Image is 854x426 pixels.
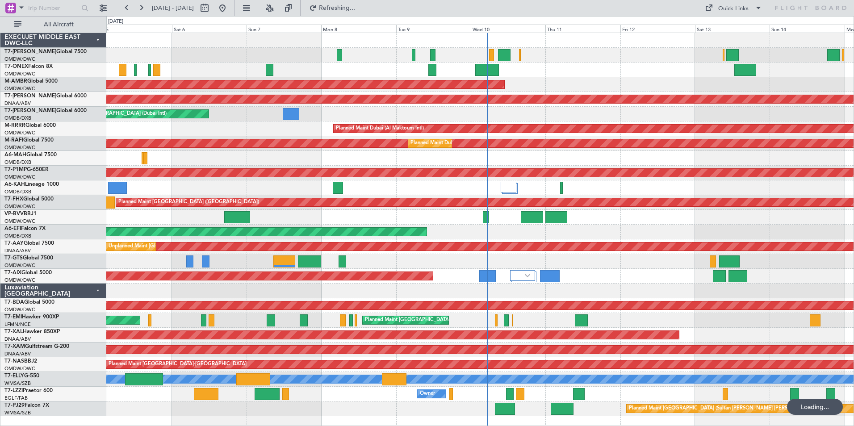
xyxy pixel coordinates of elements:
a: T7-PJ29Falcon 7X [4,403,49,408]
a: T7-BDAGlobal 5000 [4,300,54,305]
div: Sun 14 [770,25,844,33]
div: Sun 7 [247,25,321,33]
a: DNAA/ABV [4,336,31,342]
a: T7-[PERSON_NAME]Global 6000 [4,93,87,99]
span: T7-NAS [4,359,24,364]
div: Sat 13 [695,25,770,33]
div: Fri 5 [97,25,172,33]
a: M-RAFIGlobal 7500 [4,138,54,143]
span: T7-FHX [4,196,23,202]
a: T7-[PERSON_NAME]Global 7500 [4,49,87,54]
span: T7-GTS [4,255,23,261]
a: M-AMBRGlobal 5000 [4,79,58,84]
div: Quick Links [718,4,749,13]
div: Planned Maint [GEOGRAPHIC_DATA] (Sultan [PERSON_NAME] [PERSON_NAME] - Subang) [629,402,837,415]
a: OMDB/DXB [4,115,31,121]
a: OMDW/DWC [4,306,35,313]
span: T7-AAY [4,241,24,246]
a: OMDB/DXB [4,188,31,195]
div: Planned Maint Dubai (Al Maktoum Intl) [336,122,424,135]
a: OMDW/DWC [4,85,35,92]
span: T7-AIX [4,270,21,276]
a: T7-XAMGulfstream G-200 [4,344,69,349]
span: Refreshing... [318,5,356,11]
span: T7-P1MP [4,167,27,172]
a: OMDW/DWC [4,56,35,63]
a: T7-ONEXFalcon 8X [4,64,53,69]
a: T7-LZZIPraetor 600 [4,388,53,393]
div: Planned Maint [GEOGRAPHIC_DATA] ([GEOGRAPHIC_DATA]) [118,196,259,209]
a: A6-MAHGlobal 7500 [4,152,57,158]
a: T7-ELLYG-550 [4,373,39,379]
a: T7-P1MPG-650ER [4,167,49,172]
span: [DATE] - [DATE] [152,4,194,12]
span: M-AMBR [4,79,27,84]
button: Refreshing... [305,1,359,15]
span: T7-[PERSON_NAME] [4,49,56,54]
button: Quick Links [700,1,766,15]
a: OMDW/DWC [4,262,35,269]
a: OMDW/DWC [4,203,35,210]
a: WMSA/SZB [4,409,31,416]
a: M-RRRRGlobal 6000 [4,123,56,128]
span: T7-ONEX [4,64,28,69]
span: T7-EMI [4,314,22,320]
a: OMDW/DWC [4,129,35,136]
a: T7-FHXGlobal 5000 [4,196,54,202]
div: Wed 10 [471,25,545,33]
a: OMDW/DWC [4,218,35,225]
input: Trip Number [27,1,79,15]
a: OMDW/DWC [4,277,35,284]
a: OMDW/DWC [4,365,35,372]
a: VP-BVVBBJ1 [4,211,37,217]
span: T7-[PERSON_NAME] [4,108,56,113]
div: Tue 9 [396,25,471,33]
a: T7-GTSGlobal 7500 [4,255,53,261]
span: A6-EFI [4,226,21,231]
span: T7-XAL [4,329,23,334]
a: OMDW/DWC [4,174,35,180]
span: A6-KAH [4,182,25,187]
a: DNAA/ABV [4,247,31,254]
a: OMDW/DWC [4,71,35,77]
a: A6-EFIFalcon 7X [4,226,46,231]
a: T7-NASBBJ2 [4,359,37,364]
span: VP-BVV [4,211,24,217]
div: AOG Maint [GEOGRAPHIC_DATA] (Dubai Intl) [62,107,167,121]
div: Mon 8 [321,25,396,33]
a: EGLF/FAB [4,395,28,401]
span: T7-ELLY [4,373,24,379]
span: T7-BDA [4,300,24,305]
span: M-RAFI [4,138,23,143]
div: Sat 6 [172,25,247,33]
button: All Aircraft [10,17,97,32]
span: M-RRRR [4,123,25,128]
a: OMDB/DXB [4,233,31,239]
div: Owner [420,387,435,401]
a: DNAA/ABV [4,100,31,107]
a: T7-[PERSON_NAME]Global 6000 [4,108,87,113]
a: A6-KAHLineage 1000 [4,182,59,187]
span: T7-PJ29 [4,403,25,408]
div: Unplanned Maint [GEOGRAPHIC_DATA] (Al Maktoum Intl) [109,240,241,253]
a: LFMN/NCE [4,321,31,328]
img: arrow-gray.svg [525,274,530,277]
div: Loading... [787,399,843,415]
span: T7-XAM [4,344,25,349]
a: DNAA/ABV [4,351,31,357]
span: T7-[PERSON_NAME] [4,93,56,99]
span: A6-MAH [4,152,26,158]
span: T7-LZZI [4,388,23,393]
div: Thu 11 [545,25,620,33]
a: T7-AIXGlobal 5000 [4,270,52,276]
a: T7-XALHawker 850XP [4,329,60,334]
span: All Aircraft [23,21,94,28]
a: OMDB/DXB [4,159,31,166]
a: T7-AAYGlobal 7500 [4,241,54,246]
div: [DATE] [108,18,123,25]
div: Planned Maint [GEOGRAPHIC_DATA]-[GEOGRAPHIC_DATA] [109,358,247,371]
a: WMSA/SZB [4,380,31,387]
div: Planned Maint Dubai (Al Maktoum Intl) [410,137,498,150]
a: OMDW/DWC [4,144,35,151]
a: T7-EMIHawker 900XP [4,314,59,320]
